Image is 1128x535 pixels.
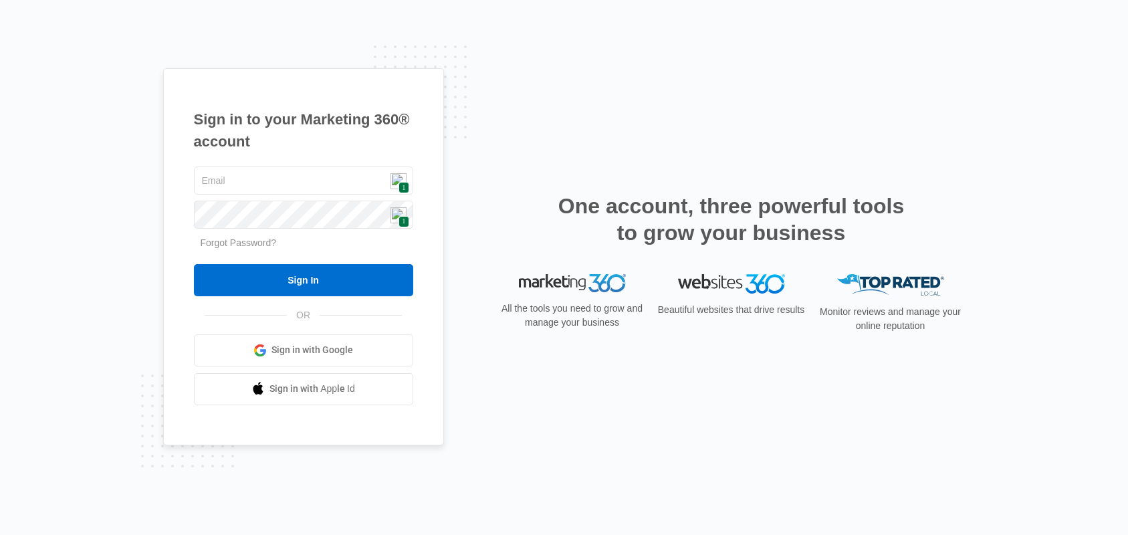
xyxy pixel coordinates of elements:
[194,264,413,296] input: Sign In
[390,173,407,189] img: npw-badge-icon.svg
[194,167,413,195] input: Email
[657,303,806,317] p: Beautiful websites that drive results
[390,207,407,223] img: npw-badge-icon.svg
[194,373,413,405] a: Sign in with Apple Id
[269,382,355,396] span: Sign in with Apple Id
[497,302,647,330] p: All the tools you need to grow and manage your business
[194,108,413,152] h1: Sign in to your Marketing 360® account
[519,274,626,293] img: Marketing 360
[201,237,277,248] a: Forgot Password?
[399,182,409,193] span: 1
[837,274,944,296] img: Top Rated Local
[678,274,785,294] img: Websites 360
[816,305,966,333] p: Monitor reviews and manage your online reputation
[194,334,413,366] a: Sign in with Google
[271,343,353,357] span: Sign in with Google
[554,193,909,246] h2: One account, three powerful tools to grow your business
[287,308,320,322] span: OR
[399,216,409,227] span: 1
